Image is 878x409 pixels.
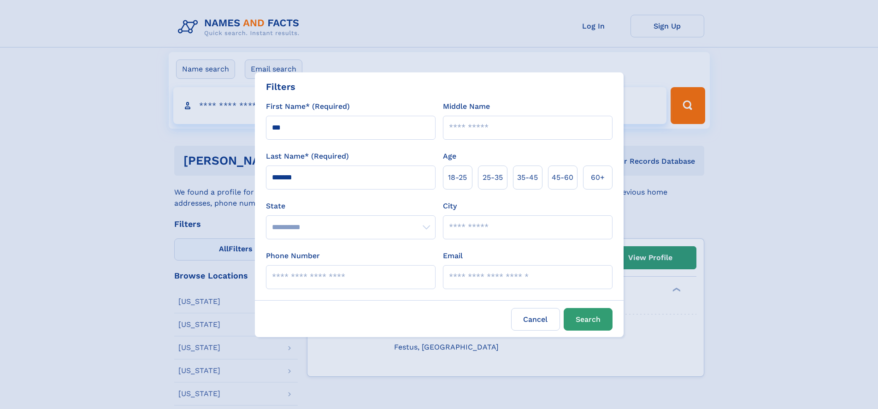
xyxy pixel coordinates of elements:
[266,151,349,162] label: Last Name* (Required)
[266,80,295,94] div: Filters
[266,101,350,112] label: First Name* (Required)
[591,172,605,183] span: 60+
[443,201,457,212] label: City
[483,172,503,183] span: 25‑35
[448,172,467,183] span: 18‑25
[511,308,560,331] label: Cancel
[266,250,320,261] label: Phone Number
[443,151,456,162] label: Age
[517,172,538,183] span: 35‑45
[443,101,490,112] label: Middle Name
[552,172,573,183] span: 45‑60
[564,308,613,331] button: Search
[443,250,463,261] label: Email
[266,201,436,212] label: State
